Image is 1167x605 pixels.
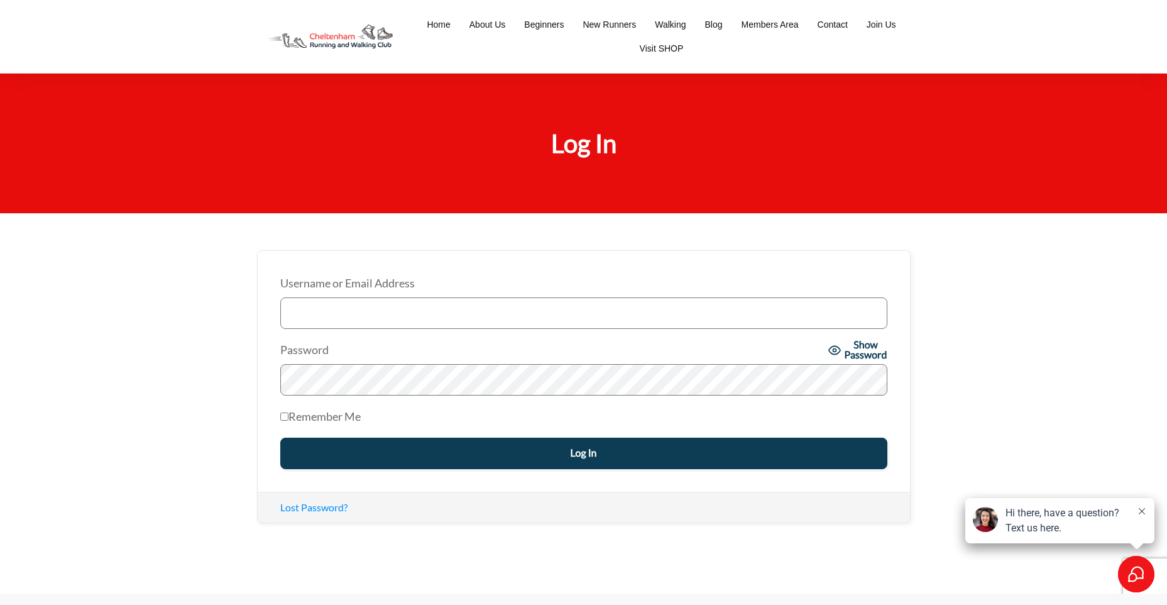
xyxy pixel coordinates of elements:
[469,16,506,33] a: About Us
[280,274,887,294] label: Username or Email Address
[280,501,348,513] a: Lost Password?
[640,40,684,57] a: Visit SHOP
[280,413,288,421] input: Remember Me
[655,16,686,33] a: Walking
[867,16,896,33] a: Join Us
[583,16,636,33] a: New Runners
[845,340,887,360] span: Show Password
[551,128,616,158] span: Log In
[280,438,887,469] input: Log In
[705,16,723,33] a: Blog
[427,16,450,33] a: Home
[524,16,564,33] a: Beginners
[280,407,361,427] label: Remember Me
[742,16,799,33] a: Members Area
[280,340,825,360] label: Password
[818,16,848,33] a: Contact
[257,16,403,58] img: Decathlon
[828,340,887,360] button: Show Password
